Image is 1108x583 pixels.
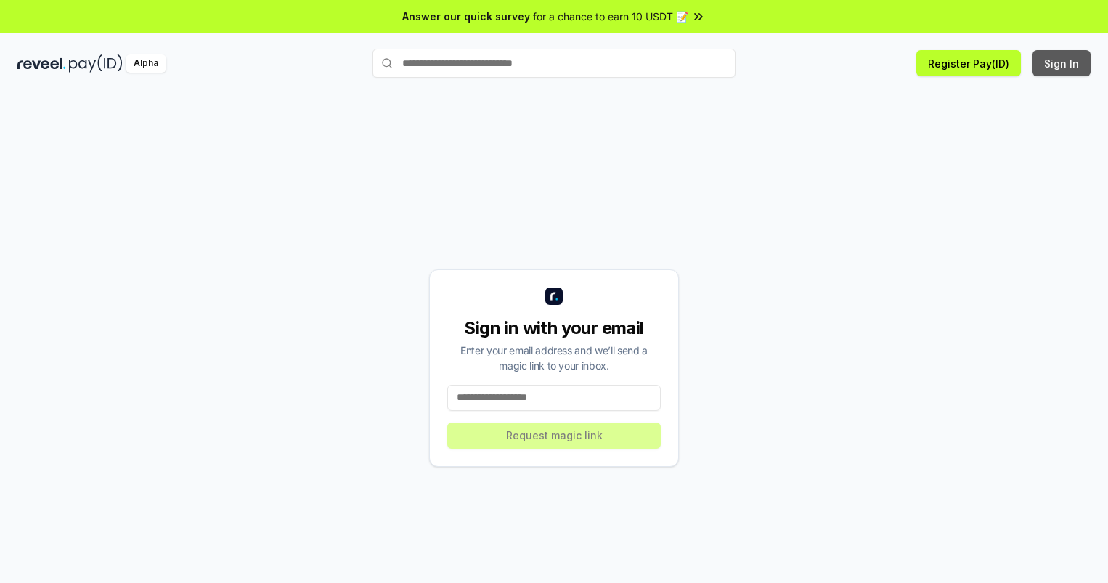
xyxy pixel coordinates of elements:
[126,54,166,73] div: Alpha
[69,54,123,73] img: pay_id
[447,343,661,373] div: Enter your email address and we’ll send a magic link to your inbox.
[402,9,530,24] span: Answer our quick survey
[916,50,1021,76] button: Register Pay(ID)
[545,288,563,305] img: logo_small
[17,54,66,73] img: reveel_dark
[447,317,661,340] div: Sign in with your email
[1032,50,1091,76] button: Sign In
[533,9,688,24] span: for a chance to earn 10 USDT 📝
